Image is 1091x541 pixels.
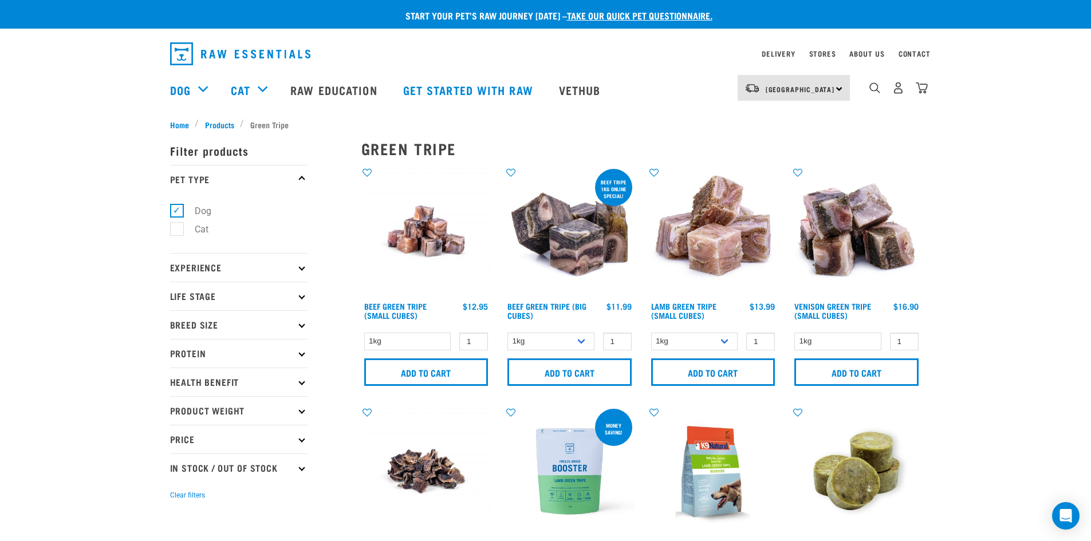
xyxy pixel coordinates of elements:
[791,167,921,297] img: 1079 Green Tripe Venison 01
[648,167,778,297] img: 1133 Green Tripe Lamb Small Cubes 01
[170,396,308,425] p: Product Weight
[463,302,488,311] div: $12.95
[170,119,195,131] a: Home
[170,119,921,131] nav: breadcrumbs
[231,81,250,98] a: Cat
[849,52,884,56] a: About Us
[170,282,308,310] p: Life Stage
[364,358,489,386] input: Add to cart
[505,167,635,297] img: 1044 Green Tripe Beef
[361,140,921,157] h2: Green Tripe
[766,87,835,91] span: [GEOGRAPHIC_DATA]
[170,119,189,131] span: Home
[170,136,308,165] p: Filter products
[595,417,632,441] div: Money saving!
[916,82,928,94] img: home-icon@2x.png
[170,425,308,453] p: Price
[648,406,778,536] img: K9 Square
[651,304,716,317] a: Lamb Green Tripe (Small Cubes)
[606,302,632,311] div: $11.99
[161,38,931,70] nav: dropdown navigation
[170,453,308,482] p: In Stock / Out Of Stock
[651,358,775,386] input: Add to cart
[364,304,427,317] a: Beef Green Tripe (Small Cubes)
[567,13,712,18] a: take our quick pet questionnaire.
[750,302,775,311] div: $13.99
[746,333,775,350] input: 1
[595,173,632,204] div: Beef tripe 1kg online special!
[170,165,308,194] p: Pet Type
[170,253,308,282] p: Experience
[170,490,205,500] button: Clear filters
[199,119,240,131] a: Products
[899,52,931,56] a: Contact
[279,67,391,113] a: Raw Education
[392,67,548,113] a: Get started with Raw
[459,333,488,350] input: 1
[892,82,904,94] img: user.png
[869,82,880,93] img: home-icon-1@2x.png
[170,339,308,368] p: Protein
[794,358,919,386] input: Add to cart
[507,304,586,317] a: Beef Green Tripe (Big Cubes)
[170,42,310,65] img: Raw Essentials Logo
[176,204,216,218] label: Dog
[890,333,919,350] input: 1
[762,52,795,56] a: Delivery
[505,406,635,536] img: Freeze Dried Lamb Green Tripe
[205,119,234,131] span: Products
[603,333,632,350] input: 1
[170,310,308,339] p: Breed Size
[170,81,191,98] a: Dog
[794,304,871,317] a: Venison Green Tripe (Small Cubes)
[548,67,615,113] a: Vethub
[176,222,213,236] label: Cat
[361,167,491,297] img: Beef Tripe Bites 1634
[809,52,836,56] a: Stores
[745,83,760,93] img: van-moving.png
[507,358,632,386] input: Add to cart
[791,406,921,536] img: Mixed Green Tripe
[170,368,308,396] p: Health Benefit
[893,302,919,311] div: $16.90
[361,406,491,536] img: Dried Vension Tripe 1691
[1052,502,1080,530] div: Open Intercom Messenger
